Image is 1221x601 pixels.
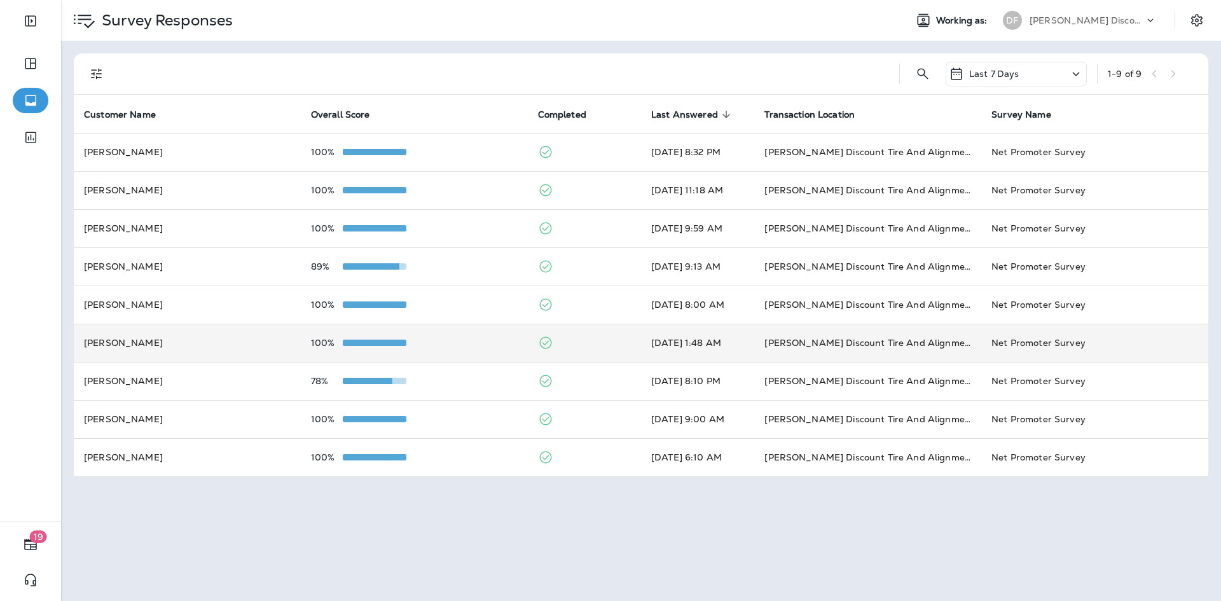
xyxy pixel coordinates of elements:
[311,338,343,348] p: 100%
[311,185,343,195] p: 100%
[641,400,754,438] td: [DATE] 9:00 AM
[764,109,871,120] span: Transaction Location
[311,452,343,462] p: 100%
[641,286,754,324] td: [DATE] 8:00 AM
[981,209,1208,247] td: Net Promoter Survey
[311,109,370,120] span: Overall Score
[74,247,301,286] td: [PERSON_NAME]
[74,286,301,324] td: [PERSON_NAME]
[1003,11,1022,30] div: DF
[311,109,387,120] span: Overall Score
[13,532,48,557] button: 19
[754,362,981,400] td: [PERSON_NAME] Discount Tire And Alignment - [GEOGRAPHIC_DATA] ([STREET_ADDRESS])
[936,15,990,26] span: Working as:
[981,133,1208,171] td: Net Promoter Survey
[311,147,343,157] p: 100%
[969,69,1019,79] p: Last 7 Days
[311,223,343,233] p: 100%
[754,400,981,438] td: [PERSON_NAME] Discount Tire And Alignment - [GEOGRAPHIC_DATA] ([STREET_ADDRESS])
[981,362,1208,400] td: Net Promoter Survey
[311,300,343,310] p: 100%
[754,209,981,247] td: [PERSON_NAME] Discount Tire And Alignment - [GEOGRAPHIC_DATA] ([STREET_ADDRESS])
[74,171,301,209] td: [PERSON_NAME]
[74,133,301,171] td: [PERSON_NAME]
[754,171,981,209] td: [PERSON_NAME] Discount Tire And Alignment - [GEOGRAPHIC_DATA] ([STREET_ADDRESS])
[910,61,935,86] button: Search Survey Responses
[764,109,855,120] span: Transaction Location
[754,247,981,286] td: [PERSON_NAME] Discount Tire And Alignment - [GEOGRAPHIC_DATA] ([STREET_ADDRESS])
[641,133,754,171] td: [DATE] 8:32 PM
[641,324,754,362] td: [DATE] 1:48 AM
[754,324,981,362] td: [PERSON_NAME] Discount Tire And Alignment - [GEOGRAPHIC_DATA] ([STREET_ADDRESS])
[981,438,1208,476] td: Net Promoter Survey
[981,400,1208,438] td: Net Promoter Survey
[981,324,1208,362] td: Net Promoter Survey
[30,530,47,543] span: 19
[981,286,1208,324] td: Net Promoter Survey
[641,171,754,209] td: [DATE] 11:18 AM
[538,109,603,120] span: Completed
[97,11,233,30] p: Survey Responses
[74,324,301,362] td: [PERSON_NAME]
[1185,9,1208,32] button: Settings
[311,376,343,386] p: 78%
[74,400,301,438] td: [PERSON_NAME]
[84,109,156,120] span: Customer Name
[311,414,343,424] p: 100%
[641,209,754,247] td: [DATE] 9:59 AM
[1030,15,1144,25] p: [PERSON_NAME] Discount Tire & Alignment
[84,61,109,86] button: Filters
[641,247,754,286] td: [DATE] 9:13 AM
[651,109,735,120] span: Last Answered
[84,109,172,120] span: Customer Name
[981,247,1208,286] td: Net Promoter Survey
[641,438,754,476] td: [DATE] 6:10 AM
[13,8,48,34] button: Expand Sidebar
[74,209,301,247] td: [PERSON_NAME]
[981,171,1208,209] td: Net Promoter Survey
[754,133,981,171] td: [PERSON_NAME] Discount Tire And Alignment - [GEOGRAPHIC_DATA] ([STREET_ADDRESS])
[641,362,754,400] td: [DATE] 8:10 PM
[991,109,1051,120] span: Survey Name
[311,261,343,272] p: 89%
[651,109,718,120] span: Last Answered
[74,362,301,400] td: [PERSON_NAME]
[538,109,586,120] span: Completed
[1108,69,1142,79] div: 1 - 9 of 9
[991,109,1068,120] span: Survey Name
[74,438,301,476] td: [PERSON_NAME]
[754,438,981,476] td: [PERSON_NAME] Discount Tire And Alignment - [GEOGRAPHIC_DATA] ([STREET_ADDRESS])
[754,286,981,324] td: [PERSON_NAME] Discount Tire And Alignment - [GEOGRAPHIC_DATA] ([STREET_ADDRESS])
